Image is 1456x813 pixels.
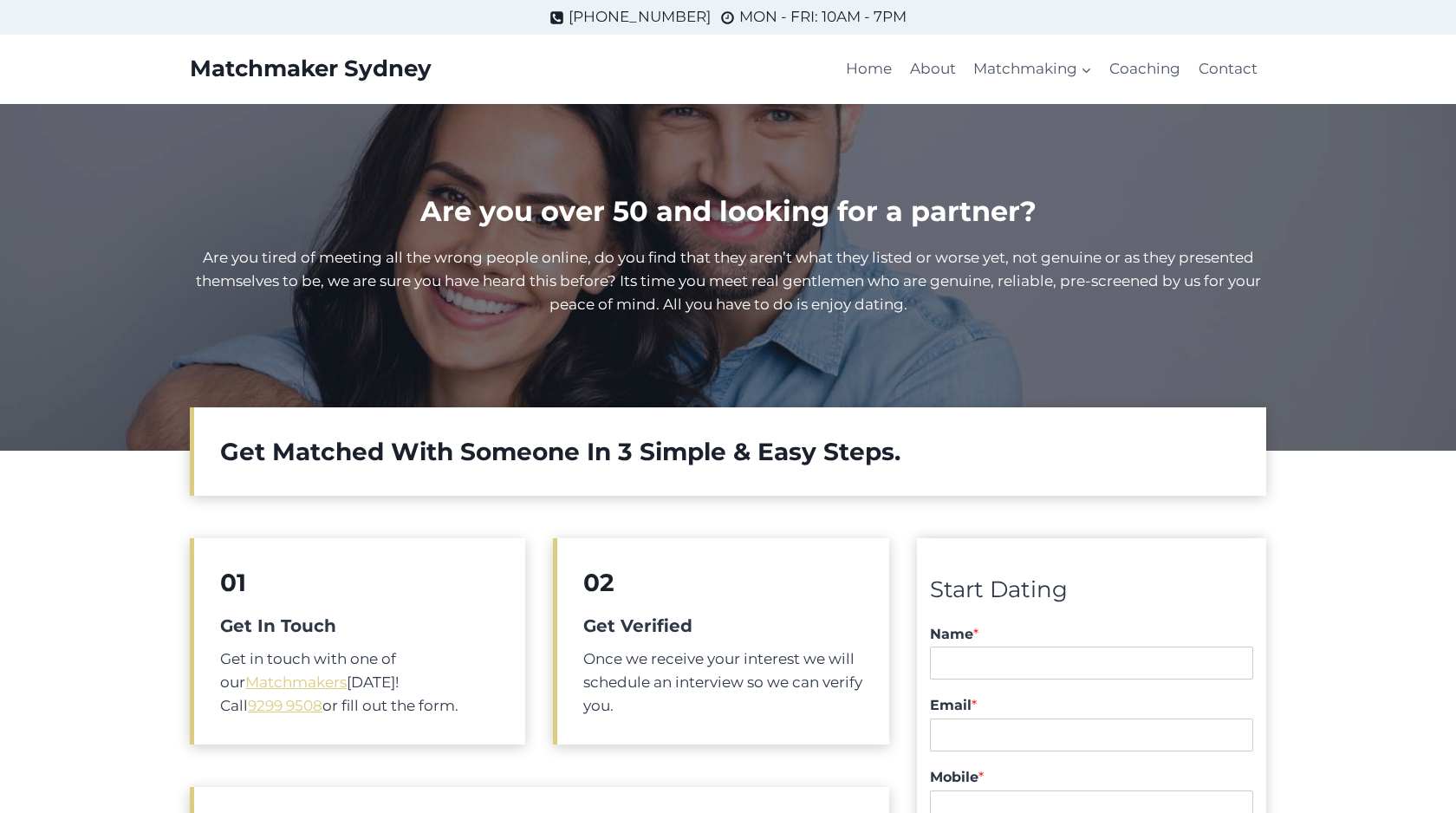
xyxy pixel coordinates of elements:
a: 9299 9508 [248,697,322,714]
h5: Get In Touch [220,613,499,639]
h1: Are you over 50 and looking for a partner? [190,191,1266,232]
h2: 01 [220,564,499,601]
label: Mobile [930,769,1253,787]
h2: Get Matched With Someone In 3 Simple & Easy Steps.​ [220,433,1240,470]
span: [PHONE_NUMBER] [569,5,711,29]
span: Matchmaking [973,57,1092,81]
a: Matchmaker Sydney [190,55,432,82]
a: Matchmaking [965,49,1101,90]
label: Name [930,626,1253,644]
span: MON - FRI: 10AM - 7PM [739,5,907,29]
label: Email [930,697,1253,715]
h5: Get Verified [583,613,862,639]
nav: Primary Navigation [837,49,1266,90]
a: Home [837,49,900,90]
a: Contact [1190,49,1266,90]
a: About [901,49,965,90]
a: [PHONE_NUMBER] [549,5,711,29]
h2: 02 [583,564,862,601]
a: Matchmakers [245,673,347,691]
a: Coaching [1101,49,1189,90]
p: Are you tired of meeting all the wrong people online, do you find that they aren’t what they list... [190,246,1266,317]
div: Start Dating [930,572,1253,608]
p: Once we receive your interest we will schedule an interview so we can verify you. [583,647,862,719]
p: Get in touch with one of our [DATE]! Call or fill out the form. [220,647,499,719]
